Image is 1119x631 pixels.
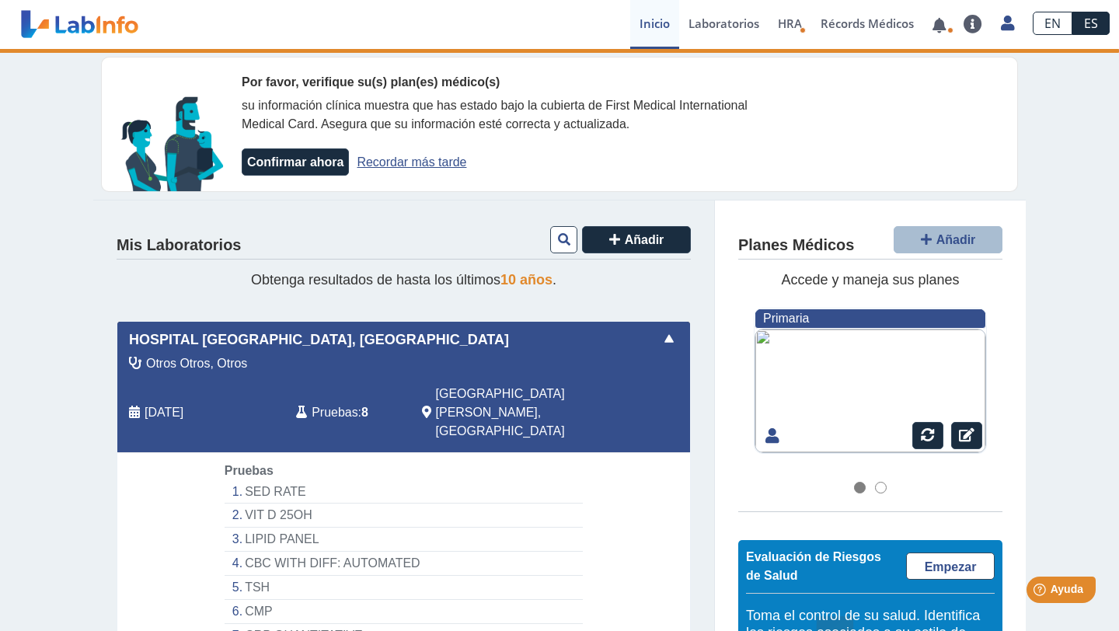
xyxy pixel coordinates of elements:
h4: Mis Laboratorios [117,236,241,255]
div: Por favor, verifique su(s) plan(es) médico(s) [242,73,793,92]
span: Accede y maneja sus planes [781,272,959,288]
li: CBC WITH DIFF: AUTOMATED [225,552,583,576]
span: Evaluación de Riesgos de Salud [746,550,881,582]
button: Confirmar ahora [242,148,349,176]
li: SED RATE [225,480,583,504]
span: Pruebas [312,403,357,422]
span: HRA [778,16,802,31]
span: Añadir [625,233,664,246]
span: Empezar [925,560,977,573]
span: su información clínica muestra que has estado bajo la cubierta de First Medical International Med... [242,99,748,131]
button: Añadir [894,226,1002,253]
div: : [284,385,410,441]
button: Añadir [582,226,691,253]
span: Primaria [763,312,809,325]
span: Obtenga resultados de hasta los últimos . [251,272,556,288]
span: Hospital [GEOGRAPHIC_DATA], [GEOGRAPHIC_DATA] [129,329,509,350]
a: Recordar más tarde [357,155,466,169]
span: 2025-09-26 [145,403,183,422]
a: Empezar [906,553,995,580]
li: VIT D 25OH [225,504,583,528]
iframe: Help widget launcher [981,570,1102,614]
span: Pruebas [225,464,274,477]
span: San Juan, PR [436,385,608,441]
a: ES [1072,12,1110,35]
li: TSH [225,576,583,600]
span: Añadir [936,233,976,246]
h4: Planes Médicos [738,236,854,255]
b: 8 [361,406,368,419]
a: EN [1033,12,1072,35]
li: CMP [225,600,583,624]
span: 10 años [500,272,553,288]
li: LIPID PANEL [225,528,583,552]
span: Otros Otros, Otros [146,354,247,373]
